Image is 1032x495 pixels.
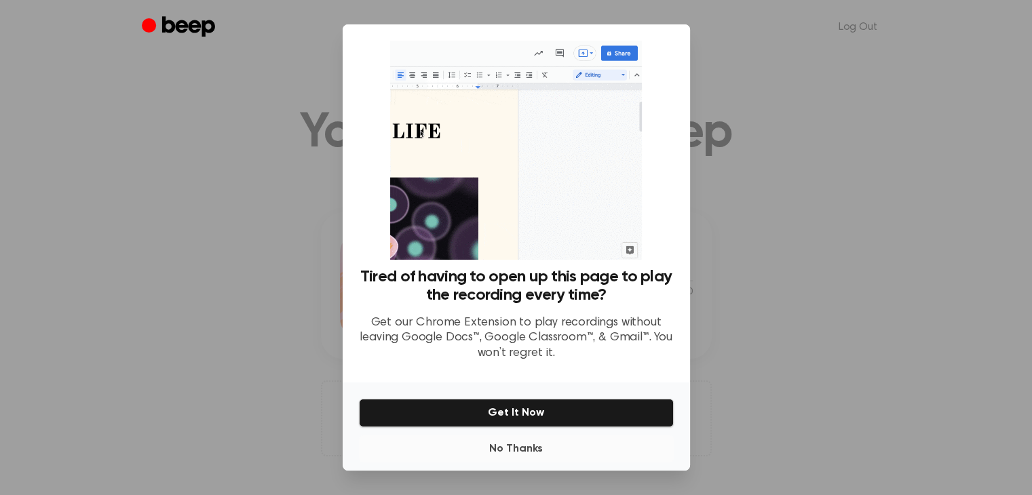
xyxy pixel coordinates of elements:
button: Get It Now [359,399,674,427]
a: Log Out [825,11,891,43]
p: Get our Chrome Extension to play recordings without leaving Google Docs™, Google Classroom™, & Gm... [359,315,674,361]
img: Beep extension in action [390,41,642,260]
h3: Tired of having to open up this page to play the recording every time? [359,268,674,304]
button: No Thanks [359,435,674,462]
a: Beep [142,14,218,41]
